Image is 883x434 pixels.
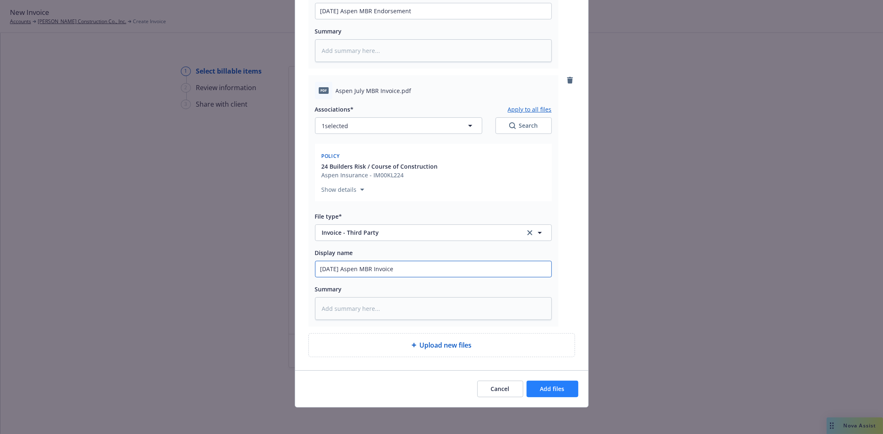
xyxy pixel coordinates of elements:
button: 24 Builders Risk / Course of Construction [322,162,438,171]
span: Display name [315,249,353,257]
button: Cancel [477,381,523,397]
div: Aspen Insurance - IM00KL224 [322,171,438,179]
span: Cancel [491,385,510,393]
span: Summary [315,285,342,293]
span: pdf [319,87,329,93]
span: Invoice - Third Party [322,228,514,237]
div: Upload new files [308,333,575,357]
button: Invoice - Third Partyclear selection [315,224,552,241]
span: 1 selected [322,122,349,130]
input: Add display name here... [315,261,551,277]
a: clear selection [525,228,535,238]
span: Upload new files [420,340,472,350]
span: Summary [315,27,342,35]
span: Associations* [315,105,354,113]
button: Show details [318,185,368,195]
button: Add files [527,381,578,397]
button: 1selected [315,117,482,134]
button: SearchSearch [496,117,552,134]
span: File type* [315,212,342,220]
button: Apply to all files [508,104,552,114]
span: Add files [540,385,565,393]
span: Policy [322,153,340,160]
input: Add display name here... [315,3,551,19]
a: remove [565,75,575,85]
span: Aspen July MBR Invoice.pdf [336,86,411,95]
div: Search [509,122,538,130]
svg: Search [509,122,516,129]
